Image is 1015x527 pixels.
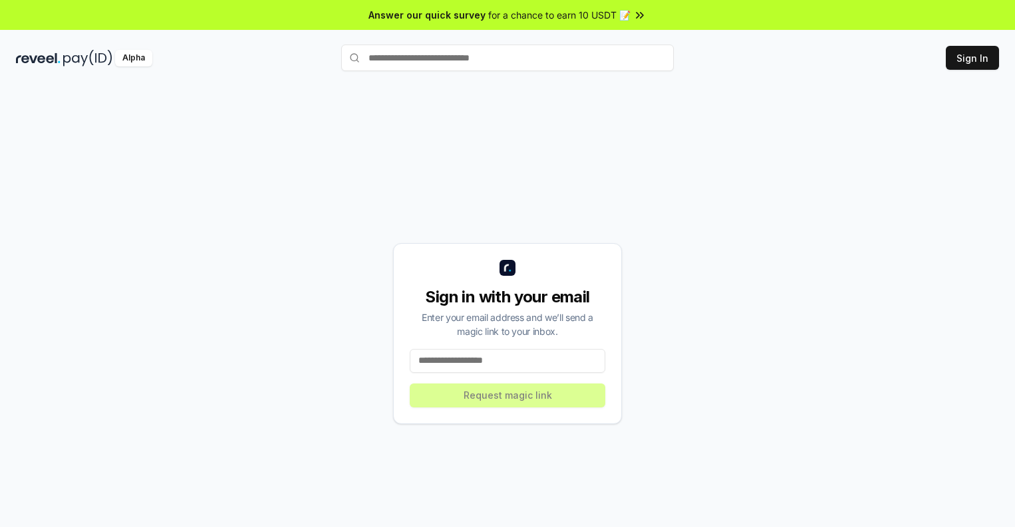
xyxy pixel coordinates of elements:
[368,8,486,22] span: Answer our quick survey
[488,8,631,22] span: for a chance to earn 10 USDT 📝
[115,50,152,66] div: Alpha
[16,50,61,66] img: reveel_dark
[410,286,605,308] div: Sign in with your email
[410,310,605,338] div: Enter your email address and we’ll send a magic link to your inbox.
[500,260,515,276] img: logo_small
[63,50,112,66] img: pay_id
[946,46,999,70] button: Sign In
